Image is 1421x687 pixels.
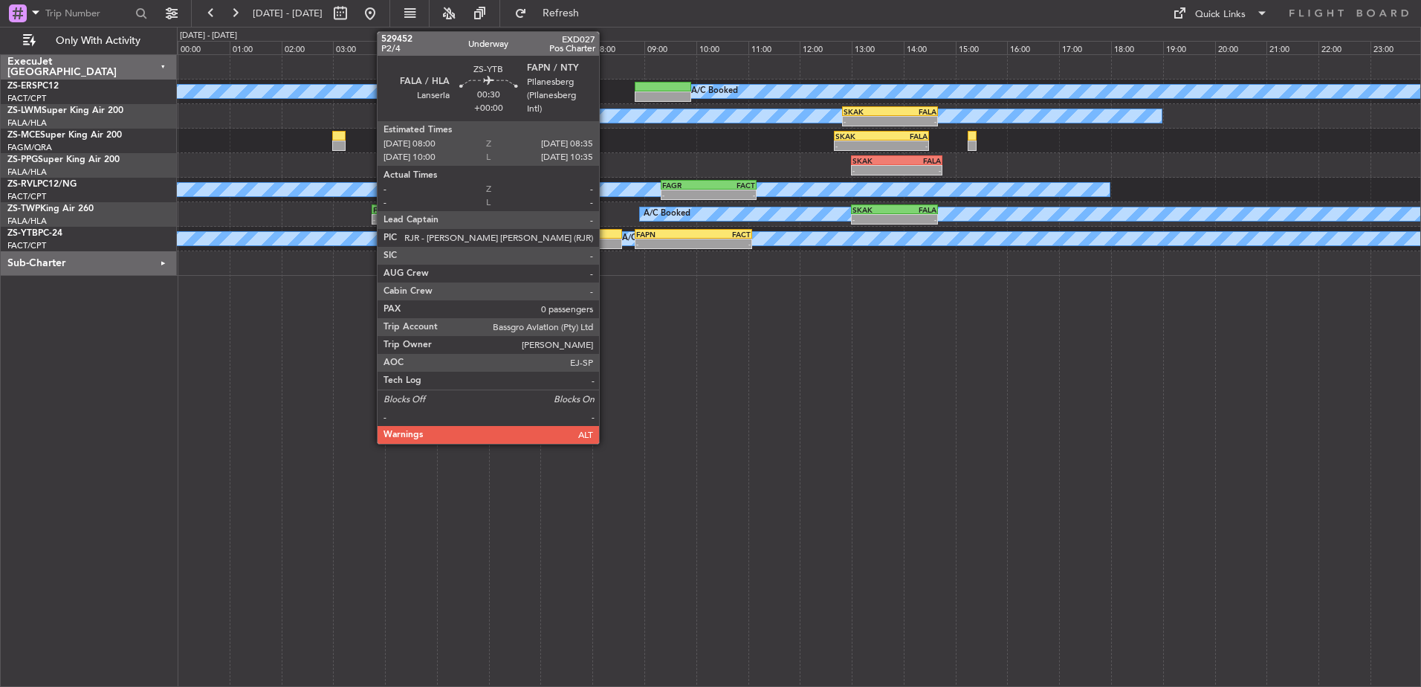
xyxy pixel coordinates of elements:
[178,41,230,54] div: 00:00
[7,180,77,189] a: ZS-RVLPC12/NG
[432,156,482,165] div: SKAK
[450,141,500,150] div: -
[467,178,528,201] div: A/C Unavailable
[896,166,940,175] div: -
[540,41,592,54] div: 07:00
[385,41,437,54] div: 04:00
[7,106,42,115] span: ZS-LWM
[693,230,751,239] div: FACT
[693,239,751,248] div: -
[852,205,894,214] div: SKAK
[691,80,738,103] div: A/C Booked
[844,117,890,126] div: -
[708,181,754,190] div: FACT
[748,41,800,54] div: 11:00
[852,215,894,224] div: -
[7,155,120,164] a: ZS-PPGSuper King Air 200
[1215,41,1267,54] div: 20:00
[7,216,47,227] a: FALA/HLA
[7,82,59,91] a: ZS-ERSPC12
[447,117,505,126] div: -
[7,131,122,140] a: ZS-MCESuper King Air 200
[835,141,881,150] div: -
[881,141,928,150] div: -
[894,205,936,214] div: FALA
[1318,41,1370,54] div: 22:00
[852,156,896,165] div: SKAK
[956,41,1008,54] div: 15:00
[418,205,462,214] div: SKAK
[7,131,40,140] span: ZS-MCE
[333,41,385,54] div: 03:00
[45,2,131,25] input: Trip Number
[381,156,432,165] div: FALA
[904,41,956,54] div: 14:00
[890,107,936,116] div: FALA
[390,107,447,116] div: FALA
[418,215,462,224] div: -
[450,132,500,141] div: SKAK
[636,230,693,239] div: FAPN
[890,117,936,126] div: -
[7,191,46,202] a: FACT/CPT
[508,1,597,25] button: Refresh
[894,215,936,224] div: -
[7,204,94,213] a: ZS-TWPKing Air 260
[7,180,37,189] span: ZS-RVL
[7,167,47,178] a: FALA/HLA
[1266,41,1318,54] div: 21:00
[644,41,696,54] div: 09:00
[447,107,505,116] div: SKAK
[881,132,928,141] div: FALA
[852,41,904,54] div: 13:00
[7,240,46,251] a: FACT/CPT
[253,7,323,20] span: [DATE] - [DATE]
[1163,41,1215,54] div: 19:00
[373,215,418,224] div: -
[662,181,708,190] div: FAGR
[1059,41,1111,54] div: 17:00
[696,41,748,54] div: 10:00
[7,117,47,129] a: FALA/HLA
[39,36,157,46] span: Only With Activity
[432,166,482,175] div: -
[636,239,693,248] div: -
[7,204,40,213] span: ZS-TWP
[16,29,161,53] button: Only With Activity
[180,30,237,42] div: [DATE] - [DATE]
[7,229,38,238] span: ZS-YTB
[852,166,896,175] div: -
[1111,41,1163,54] div: 18:00
[437,41,489,54] div: 05:00
[7,106,123,115] a: ZS-LWMSuper King Air 200
[1165,1,1275,25] button: Quick Links
[7,93,46,104] a: FACT/CPT
[373,205,418,214] div: FALA
[282,41,334,54] div: 02:00
[7,229,62,238] a: ZS-YTBPC-24
[381,166,432,175] div: -
[835,132,881,141] div: SKAK
[399,141,450,150] div: -
[896,156,940,165] div: FALA
[399,132,450,141] div: FALA
[530,8,592,19] span: Refresh
[390,117,447,126] div: -
[592,41,644,54] div: 08:00
[1195,7,1246,22] div: Quick Links
[489,41,541,54] div: 06:00
[644,203,690,225] div: A/C Booked
[800,41,852,54] div: 12:00
[662,190,708,199] div: -
[7,142,52,153] a: FAGM/QRA
[7,82,37,91] span: ZS-ERS
[844,107,890,116] div: SKAK
[1007,41,1059,54] div: 16:00
[230,41,282,54] div: 01:00
[708,190,754,199] div: -
[7,155,38,164] span: ZS-PPG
